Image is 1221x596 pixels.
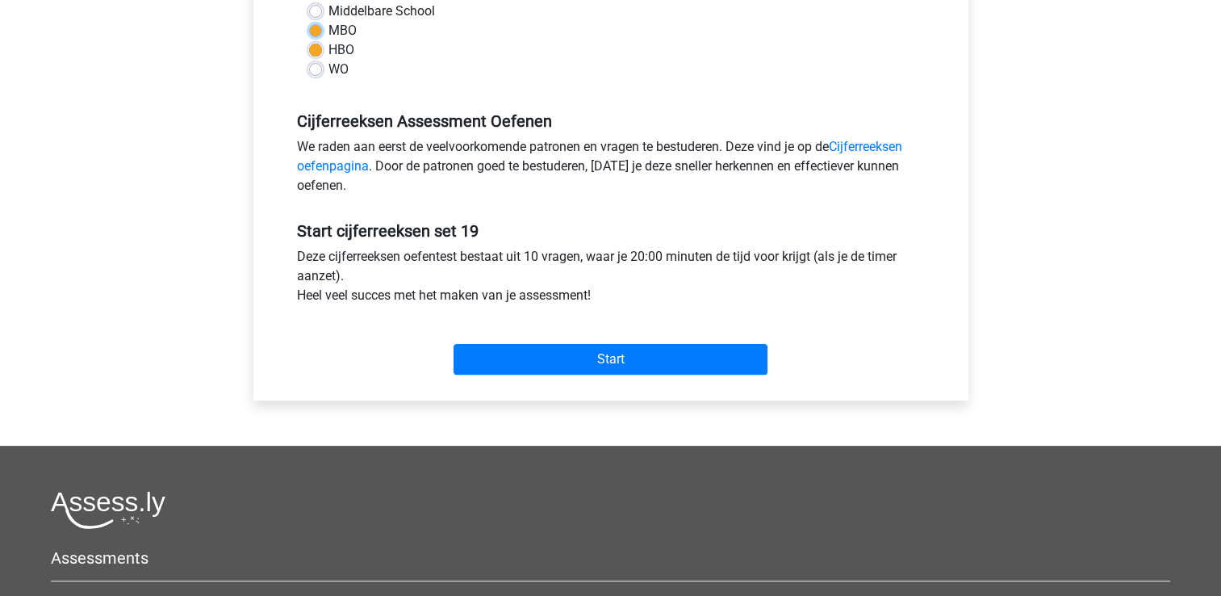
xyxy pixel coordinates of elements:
h5: Start cijferreeksen set 19 [297,221,925,241]
div: Deze cijferreeksen oefentest bestaat uit 10 vragen, waar je 20:00 minuten de tijd voor krijgt (al... [285,247,937,312]
h5: Cijferreeksen Assessment Oefenen [297,111,925,131]
label: MBO [328,21,357,40]
input: Start [454,344,767,375]
h5: Assessments [51,548,1170,568]
label: Middelbare School [328,2,435,21]
label: HBO [328,40,354,60]
div: We raden aan eerst de veelvoorkomende patronen en vragen te bestuderen. Deze vind je op de . Door... [285,137,937,202]
label: WO [328,60,349,79]
img: Assessly logo [51,491,165,529]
